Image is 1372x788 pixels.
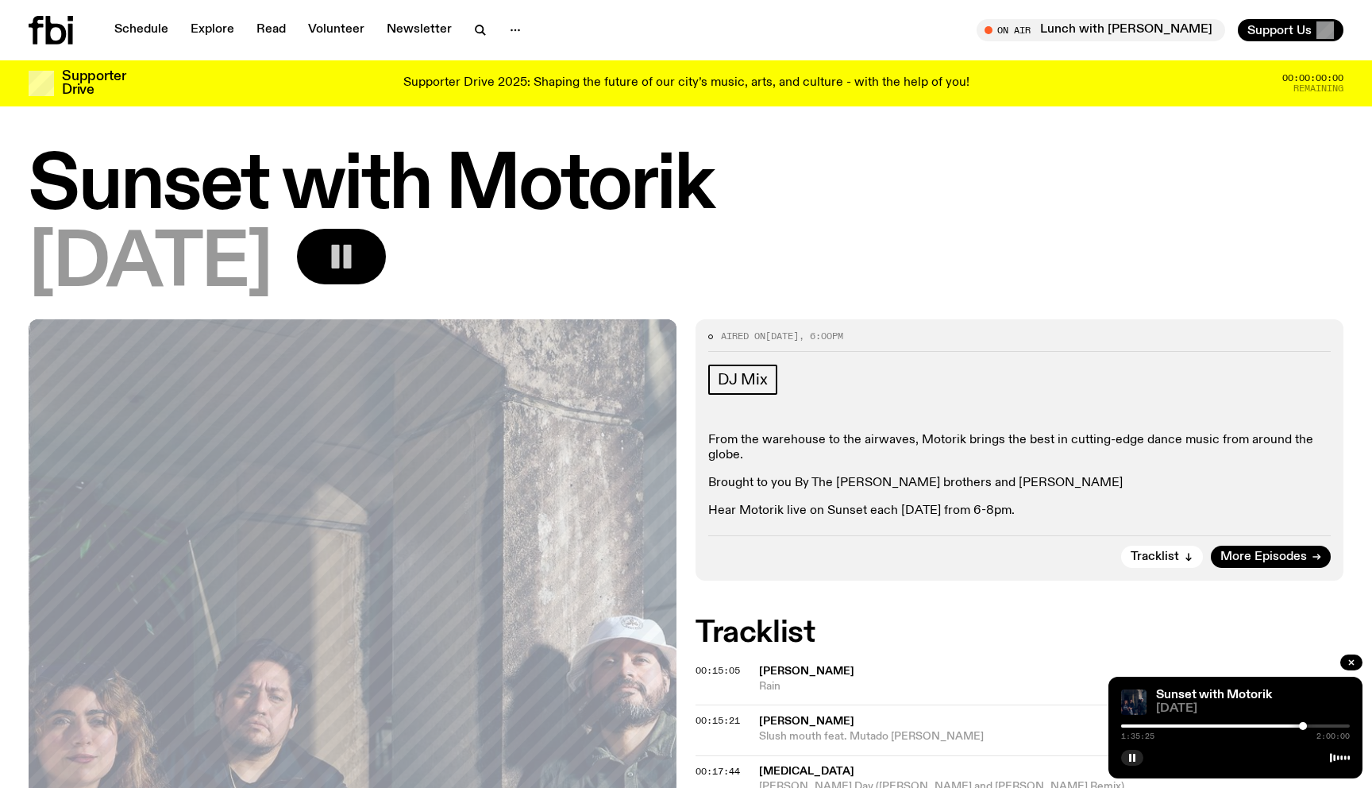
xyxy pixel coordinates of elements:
[696,664,740,677] span: 00:15:05
[1220,551,1307,563] span: More Episodes
[62,70,125,97] h3: Supporter Drive
[696,714,740,727] span: 00:15:21
[759,666,854,677] span: [PERSON_NAME]
[1293,84,1343,93] span: Remaining
[799,330,843,342] span: , 6:00pm
[759,729,1343,744] span: Slush mouth feat. Mutado [PERSON_NAME]
[977,19,1225,41] button: On AirLunch with [PERSON_NAME]
[1282,74,1343,83] span: 00:00:00:00
[1121,732,1154,740] span: 1:35:25
[377,19,461,41] a: Newsletter
[708,365,777,395] a: DJ Mix
[1316,732,1350,740] span: 2:00:00
[696,767,740,776] button: 00:17:44
[718,371,768,388] span: DJ Mix
[708,433,1331,463] p: From the warehouse to the airwaves, Motorik brings the best in cutting-edge dance music from arou...
[403,76,969,91] p: Supporter Drive 2025: Shaping the future of our city’s music, arts, and culture - with the help o...
[1211,546,1331,568] a: More Episodes
[1247,23,1312,37] span: Support Us
[1238,19,1343,41] button: Support Us
[1156,689,1272,701] a: Sunset with Motorik
[765,330,799,342] span: [DATE]
[696,765,740,778] span: 00:17:44
[247,19,295,41] a: Read
[759,716,854,727] span: [PERSON_NAME]
[759,679,1343,694] span: Rain
[708,476,1331,491] p: Brought to you By The [PERSON_NAME] brothers and [PERSON_NAME]
[696,619,1343,647] h2: Tracklist
[299,19,374,41] a: Volunteer
[696,717,740,725] button: 00:15:21
[721,330,765,342] span: Aired on
[181,19,244,41] a: Explore
[29,151,1343,222] h1: Sunset with Motorik
[29,229,272,300] span: [DATE]
[759,766,854,777] span: [MEDICAL_DATA]
[105,19,178,41] a: Schedule
[1131,551,1179,563] span: Tracklist
[696,666,740,675] button: 00:15:05
[708,504,1331,519] p: Hear Motorik live on Sunset each [DATE] from 6-8pm.
[1121,546,1203,568] button: Tracklist
[1156,703,1350,715] span: [DATE]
